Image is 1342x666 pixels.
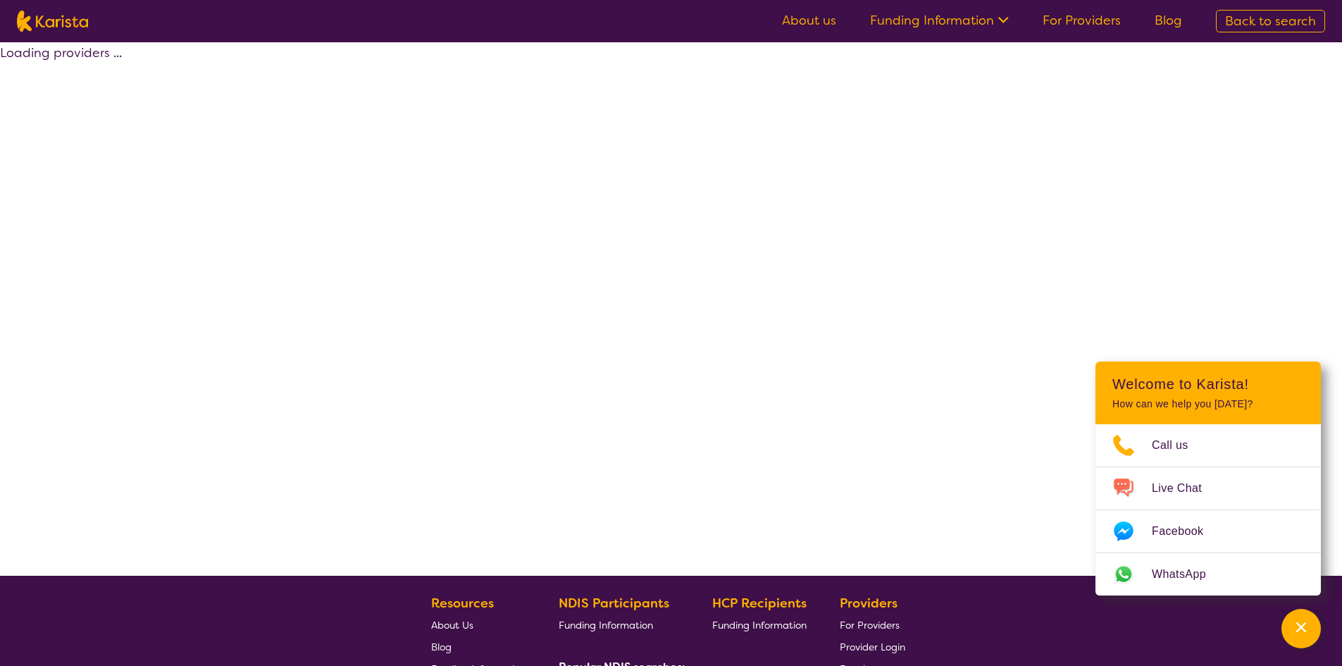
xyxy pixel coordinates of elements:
b: Providers [840,595,897,612]
span: WhatsApp [1152,564,1223,585]
a: Funding Information [712,614,807,636]
span: About Us [431,619,473,631]
a: Provider Login [840,636,905,658]
p: How can we help you [DATE]? [1112,398,1304,410]
a: For Providers [1043,12,1121,29]
b: NDIS Participants [559,595,669,612]
a: Blog [431,636,526,658]
ul: Choose channel [1095,424,1321,596]
a: Blog [1155,12,1182,29]
a: Funding Information [559,614,680,636]
a: For Providers [840,614,905,636]
span: Provider Login [840,641,905,653]
button: Channel Menu [1281,609,1321,648]
img: Karista logo [17,11,88,32]
a: Back to search [1216,10,1325,32]
span: Call us [1152,435,1205,456]
b: HCP Recipients [712,595,807,612]
div: Channel Menu [1095,362,1321,596]
span: Back to search [1225,13,1316,30]
span: For Providers [840,619,900,631]
a: About us [782,12,836,29]
span: Funding Information [559,619,653,631]
span: Facebook [1152,521,1220,542]
span: Live Chat [1152,478,1219,499]
a: Web link opens in a new tab. [1095,553,1321,596]
a: About Us [431,614,526,636]
span: Funding Information [712,619,807,631]
b: Resources [431,595,494,612]
a: Funding Information [870,12,1009,29]
span: Blog [431,641,452,653]
h2: Welcome to Karista! [1112,376,1304,393]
